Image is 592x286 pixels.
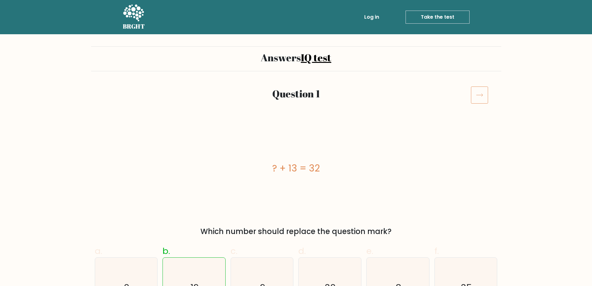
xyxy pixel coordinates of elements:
h5: BRGHT [123,23,145,30]
a: Take the test [406,11,470,24]
h2: Question 1 [129,88,463,100]
h2: Answers [95,52,498,63]
a: BRGHT [123,2,145,32]
div: Which number should replace the question mark? [99,226,494,237]
div: ? + 13 = 32 [95,161,498,175]
span: d. [298,245,306,257]
a: IQ test [301,51,331,64]
span: a. [95,245,102,257]
a: Log in [362,11,382,23]
span: b. [163,245,170,257]
span: f. [434,245,439,257]
span: e. [366,245,373,257]
span: c. [231,245,237,257]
